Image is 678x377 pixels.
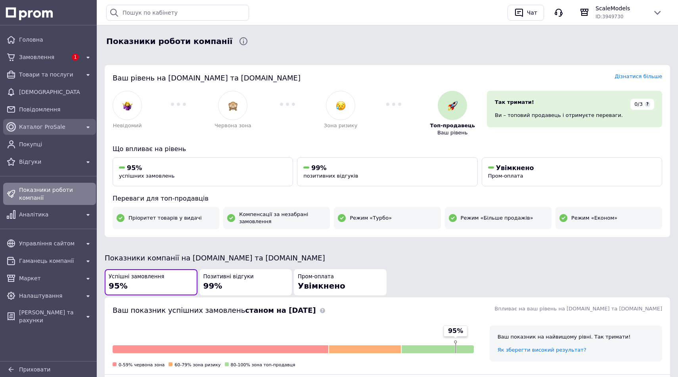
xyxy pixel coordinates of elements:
span: ID: 3949730 [596,14,623,19]
span: Відгуки [19,158,80,166]
span: Топ-продавець [430,122,475,129]
span: Пріоритет товарів у видачі [128,214,202,222]
span: Зона ризику [324,122,358,129]
div: Ви – топовий продавець і отримуєте переваги. [495,112,654,119]
button: Успішні замовлення95% [105,269,197,296]
span: Замовлення [19,53,67,61]
button: 99%позитивних відгуків [297,157,477,186]
span: Аналітика [19,211,80,218]
span: 80-100% зона топ-продавця [231,362,295,367]
span: Режим «Турбо» [350,214,392,222]
button: Чат [508,5,544,21]
span: Каталог ProSale [19,123,80,131]
span: ? [645,101,650,107]
span: Успішні замовлення [109,273,164,281]
button: Позитивні відгуки99% [199,269,292,296]
img: :rocket: [448,101,458,111]
span: 0-59% червона зона [119,362,165,367]
span: Показники роботи компанії [106,36,232,47]
span: Товари та послуги [19,71,80,78]
span: Невідомий [113,122,142,129]
input: Пошук по кабінету [106,5,249,21]
span: Маркет [19,274,80,282]
span: Покупці [19,140,93,148]
span: [PERSON_NAME] та рахунки [19,308,80,324]
span: 95% [127,164,142,172]
a: Дізнатися більше [615,73,662,79]
span: Так тримати! [495,99,534,105]
button: Пром-оплатаУвімкнено [294,269,387,296]
span: Ваш рівень на [DOMAIN_NAME] та [DOMAIN_NAME] [113,74,301,82]
span: Налаштування [19,292,80,300]
div: Чат [525,7,539,19]
span: Пром-оплата [488,173,523,179]
span: Позитивні відгуки [203,273,254,281]
span: позитивних відгуків [303,173,358,179]
span: Приховати [19,366,50,373]
span: Увімкнено [496,164,534,172]
span: Переваги для топ-продавців [113,195,209,202]
img: :disappointed_relieved: [336,101,346,111]
button: УвімкненоПром-оплата [482,157,662,186]
button: 95%успішних замовлень [113,157,293,186]
span: Компенсації за незабрані замовлення [239,211,326,225]
span: Показники роботи компанії [19,186,93,202]
span: Показники компанії на [DOMAIN_NAME] та [DOMAIN_NAME] [105,254,325,262]
span: Ваш рівень [437,129,468,136]
span: [DEMOGRAPHIC_DATA] [19,88,80,96]
b: станом на [DATE] [245,306,316,314]
div: Ваш показник на найвищому рівні. Так тримати! [498,333,654,341]
span: Увімкнено [298,281,345,291]
span: Режим «Більше продажів» [461,214,533,222]
span: 1 [72,54,79,61]
img: :woman-shrugging: [123,101,132,111]
span: ScaleModels [596,4,646,12]
span: 99% [311,164,326,172]
span: Ваш показник успішних замовлень [113,306,316,314]
a: Як зберегти високий результат? [498,347,586,353]
span: Що впливає на рівень [113,145,186,153]
span: Червона зона [215,122,251,129]
span: Головна [19,36,93,44]
span: Управління сайтом [19,239,80,247]
span: Повідомлення [19,105,93,113]
div: 0/3 [630,99,654,110]
span: Режим «Економ» [571,214,617,222]
span: 95% [448,327,463,335]
span: 95% [109,281,128,291]
span: Впливає на ваш рівень на [DOMAIN_NAME] та [DOMAIN_NAME] [494,306,662,312]
span: Пром-оплата [298,273,334,281]
img: :see_no_evil: [228,101,238,111]
span: Гаманець компанії [19,257,80,265]
span: успішних замовлень [119,173,174,179]
span: 99% [203,281,222,291]
span: 60-79% зона ризику [174,362,220,367]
